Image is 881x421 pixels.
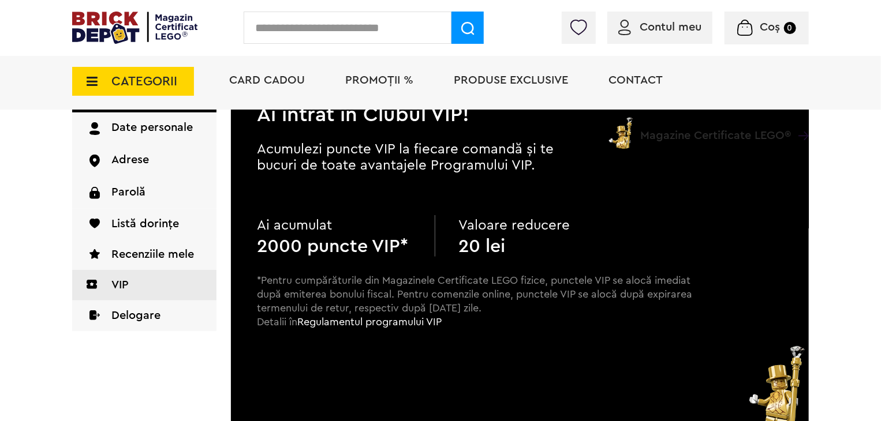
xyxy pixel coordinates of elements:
a: Contact [609,74,663,86]
a: Listă dorințe [72,209,216,239]
b: 2000 puncte VIP* [257,237,408,255]
span: Magazine Certificate LEGO® [640,115,791,141]
a: Contul meu [618,21,701,33]
a: Regulamentul programului VIP [297,317,442,327]
p: Valoare reducere [458,215,613,236]
p: *Pentru cumpărăturile din Magazinele Certificate LEGO fizice, punctele VIP se alocă imediat după ... [257,273,693,349]
span: CATEGORII [111,75,177,88]
a: Recenziile mele [72,239,216,270]
p: Ai acumulat [257,215,412,236]
a: Adrese [72,145,216,176]
a: Produse exclusive [454,74,568,86]
span: Coș [760,21,781,33]
span: Contul meu [640,21,701,33]
p: Acumulezi puncte VIP la fiecare comandă și te bucuri de toate avantajele Programului VIP. [257,141,592,174]
a: Card Cadou [229,74,305,86]
a: VIP [72,270,216,300]
a: Magazine Certificate LEGO® [791,115,809,126]
b: 20 lei [458,237,505,255]
a: PROMOȚII % [345,74,413,86]
a: Parolă [72,177,216,209]
a: Delogare [72,300,216,331]
small: 0 [784,22,796,34]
